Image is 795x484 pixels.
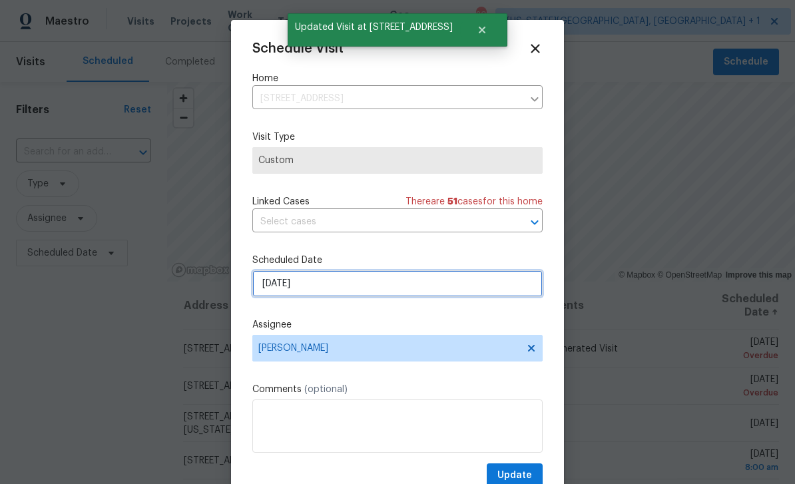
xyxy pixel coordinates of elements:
[258,343,519,354] span: [PERSON_NAME]
[258,154,537,167] span: Custom
[252,318,543,332] label: Assignee
[252,383,543,396] label: Comments
[528,41,543,56] span: Close
[252,195,310,208] span: Linked Cases
[304,385,348,394] span: (optional)
[252,130,543,144] label: Visit Type
[252,270,543,297] input: M/D/YYYY
[252,72,543,85] label: Home
[252,212,505,232] input: Select cases
[497,467,532,484] span: Update
[252,254,543,267] label: Scheduled Date
[288,13,460,41] span: Updated Visit at [STREET_ADDRESS]
[405,195,543,208] span: There are case s for this home
[252,89,523,109] input: Enter in an address
[447,197,457,206] span: 51
[525,213,544,232] button: Open
[460,17,504,43] button: Close
[252,42,344,55] span: Schedule Visit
